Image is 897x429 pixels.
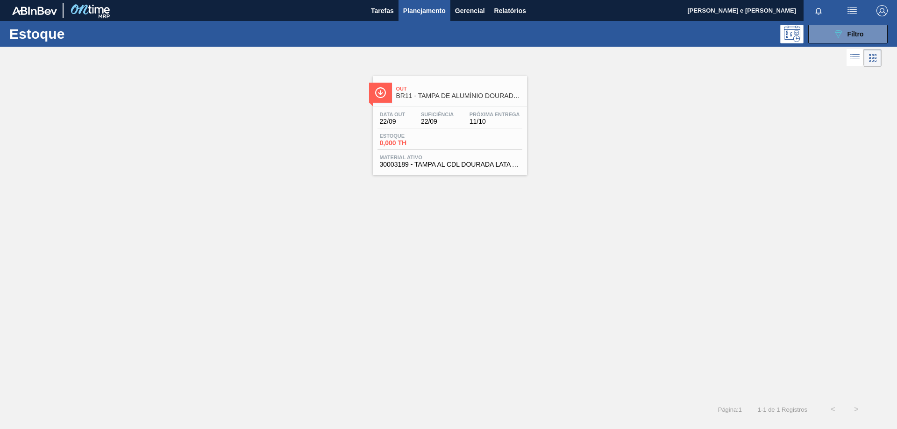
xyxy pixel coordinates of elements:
span: Tarefas [371,5,394,16]
span: Relatórios [494,5,526,16]
button: Filtro [808,25,888,43]
img: userActions [847,5,858,16]
span: 0,000 TH [380,140,445,147]
span: Estoque [380,133,445,139]
span: Planejamento [403,5,446,16]
div: Visão em Cards [864,49,882,67]
span: Gerencial [455,5,485,16]
span: Out [396,86,522,91]
span: BR11 - TAMPA DE ALUMÍNIO DOURADA BALL CDL [396,92,522,99]
img: Ícone [375,87,386,98]
span: Suficiência [421,112,454,117]
span: 11/10 [470,118,520,125]
span: 22/09 [380,118,406,125]
div: Visão em Lista [847,49,864,67]
span: Material ativo [380,155,520,160]
img: TNhmsLtSVTkK8tSr43FrP2fwEKptu5GPRR3wAAAABJRU5ErkJggg== [12,7,57,15]
button: Notificações [804,4,833,17]
span: Data out [380,112,406,117]
span: 22/09 [421,118,454,125]
span: Página : 1 [718,406,742,413]
a: ÍconeOutBR11 - TAMPA DE ALUMÍNIO DOURADA BALL CDLData out22/09Suficiência22/09Próxima Entrega11/1... [366,69,532,175]
span: 30003189 - TAMPA AL CDL DOURADA LATA AUTOMATICA [380,161,520,168]
div: Pogramando: nenhum usuário selecionado [780,25,804,43]
img: Logout [876,5,888,16]
button: < [821,398,845,421]
span: 1 - 1 de 1 Registros [756,406,807,413]
span: Filtro [847,30,864,38]
button: > [845,398,868,421]
h1: Estoque [9,28,149,39]
span: Próxima Entrega [470,112,520,117]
